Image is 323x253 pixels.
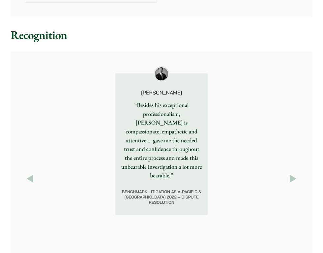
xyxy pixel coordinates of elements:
button: Previous [25,173,35,184]
div: Benchmark Litigation Asia-Pacific & [GEOGRAPHIC_DATA] 2022 – Dispute Resolution [115,180,208,215]
button: Next [288,173,298,184]
h2: Recognition [11,28,312,42]
p: [PERSON_NAME] [125,90,198,95]
p: “Besides his exceptional professionalism, [PERSON_NAME] is compassionate, empathetic and attentiv... [120,101,203,180]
